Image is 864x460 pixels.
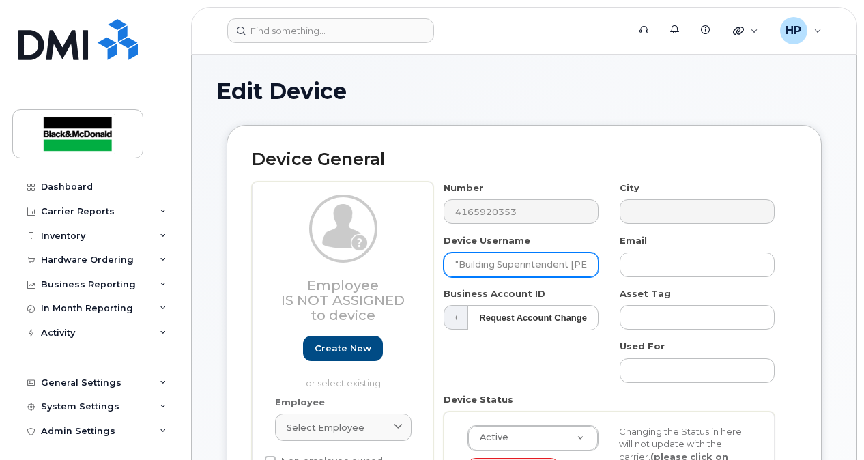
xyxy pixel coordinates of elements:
[468,426,598,450] a: Active
[275,414,412,441] a: Select employee
[281,292,405,308] span: Is not assigned
[620,182,639,195] label: City
[620,287,671,300] label: Asset Tag
[287,421,364,434] span: Select employee
[444,182,483,195] label: Number
[479,313,587,323] strong: Request Account Change
[472,431,508,444] span: Active
[444,393,513,406] label: Device Status
[252,150,796,169] h2: Device General
[275,377,412,390] p: or select existing
[444,287,545,300] label: Business Account ID
[275,278,412,323] h3: Employee
[275,396,325,409] label: Employee
[303,336,383,361] a: Create new
[216,79,832,103] h1: Edit Device
[444,234,530,247] label: Device Username
[467,305,599,330] button: Request Account Change
[620,234,647,247] label: Email
[620,340,665,353] label: Used For
[311,307,375,324] span: to device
